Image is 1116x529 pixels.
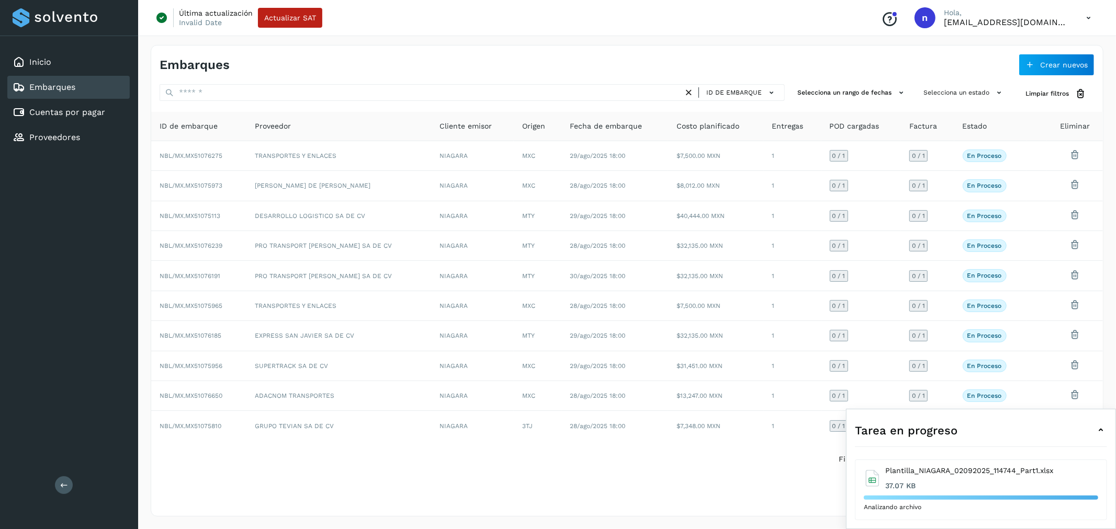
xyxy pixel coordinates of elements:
[763,141,821,171] td: 1
[763,201,821,231] td: 1
[570,182,625,189] span: 28/ago/2025 18:00
[668,261,763,291] td: $32,135.00 MXN
[832,153,846,159] span: 0 / 1
[864,470,881,487] img: Excel file
[179,8,253,18] p: Última actualización
[919,84,1009,101] button: Selecciona un estado
[258,8,322,28] button: Actualizar SAT
[246,411,431,440] td: GRUPO TEVIAN SA DE CV
[7,101,130,124] div: Cuentas por pagar
[944,8,1069,17] p: Hola,
[160,362,222,370] span: NBL/MX.MX51075956
[832,243,846,249] span: 0 / 1
[912,393,925,399] span: 0 / 1
[431,141,514,171] td: NIAGARA
[912,332,925,339] span: 0 / 1
[912,182,925,189] span: 0 / 1
[967,152,1002,159] p: En proceso
[160,57,230,73] h4: Embarques
[1025,89,1069,98] span: Limpiar filtros
[160,152,222,159] span: NBL/MX.MX51076275
[514,201,561,231] td: MTY
[967,302,1002,309] p: En proceso
[832,332,846,339] span: 0 / 1
[570,422,625,430] span: 28/ago/2025 18:00
[570,121,642,132] span: Fecha de embarque
[912,213,925,219] span: 0 / 1
[763,261,821,291] td: 1
[1040,61,1088,68] span: Crear nuevos
[514,351,561,381] td: MXC
[570,332,625,339] span: 29/ago/2025 18:00
[885,480,1053,491] span: 37.07 KB
[570,242,625,249] span: 28/ago/2025 18:00
[29,82,75,92] a: Embarques
[1019,54,1095,76] button: Crear nuevos
[570,392,625,399] span: 28/ago/2025 18:00
[668,411,763,440] td: $7,348.00 MXN
[431,291,514,321] td: NIAGARA
[912,153,925,159] span: 0 / 1
[7,126,130,149] div: Proveedores
[160,422,221,430] span: NBL/MX.MX51075810
[668,201,763,231] td: $40,444.00 MXN
[763,381,821,411] td: 1
[668,291,763,321] td: $7,500.00 MXN
[246,321,431,351] td: EXPRESS SAN JAVIER SA DE CV
[912,363,925,369] span: 0 / 1
[514,141,561,171] td: MXC
[944,17,1069,27] p: niagara+prod@solvento.mx
[160,332,221,339] span: NBL/MX.MX51076185
[772,121,803,132] span: Entregas
[160,212,220,220] span: NBL/MX.MX51075113
[793,84,911,101] button: Selecciona un rango de fechas
[522,121,545,132] span: Origen
[246,201,431,231] td: DESARROLLO LOGISTICO SA DE CV
[763,231,821,261] td: 1
[668,321,763,351] td: $32,135.00 MXN
[668,231,763,261] td: $32,135.00 MXN
[29,132,80,142] a: Proveedores
[246,231,431,261] td: PRO TRANSPORT [PERSON_NAME] SA DE CV
[7,51,130,74] div: Inicio
[431,201,514,231] td: NIAGARA
[514,291,561,321] td: MXC
[246,141,431,171] td: TRANSPORTES Y ENLACES
[832,303,846,309] span: 0 / 1
[570,212,625,220] span: 29/ago/2025 18:00
[431,231,514,261] td: NIAGARA
[431,171,514,201] td: NIAGARA
[29,107,105,117] a: Cuentas por pagar
[967,242,1002,249] p: En proceso
[967,182,1002,189] p: En proceso
[967,212,1002,220] p: En proceso
[668,381,763,411] td: $13,247.00 MXN
[514,321,561,351] td: MTY
[763,171,821,201] td: 1
[864,503,921,511] span: Analizando archivo
[963,121,987,132] span: Estado
[246,261,431,291] td: PRO TRANSPORT [PERSON_NAME] SA DE CV
[832,423,846,429] span: 0 / 1
[570,152,625,159] span: 29/ago/2025 18:00
[29,57,51,67] a: Inicio
[909,121,937,132] span: Factura
[160,182,222,189] span: NBL/MX.MX51075973
[431,411,514,440] td: NIAGARA
[431,321,514,351] td: NIAGARA
[967,332,1002,339] p: En proceso
[967,392,1002,399] p: En proceso
[570,272,625,280] span: 30/ago/2025 18:00
[855,422,957,439] span: Tarea en progreso
[160,121,218,132] span: ID de embarque
[668,351,763,381] td: $31,451.00 MXN
[160,392,222,399] span: NBL/MX.MX51076650
[514,171,561,201] td: MXC
[570,302,625,309] span: 28/ago/2025 18:00
[246,291,431,321] td: TRANSPORTES Y ENLACES
[832,182,846,189] span: 0 / 1
[431,351,514,381] td: NIAGARA
[912,273,925,279] span: 0 / 1
[855,418,1107,443] div: Tarea en progreso
[246,171,431,201] td: [PERSON_NAME] DE [PERSON_NAME]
